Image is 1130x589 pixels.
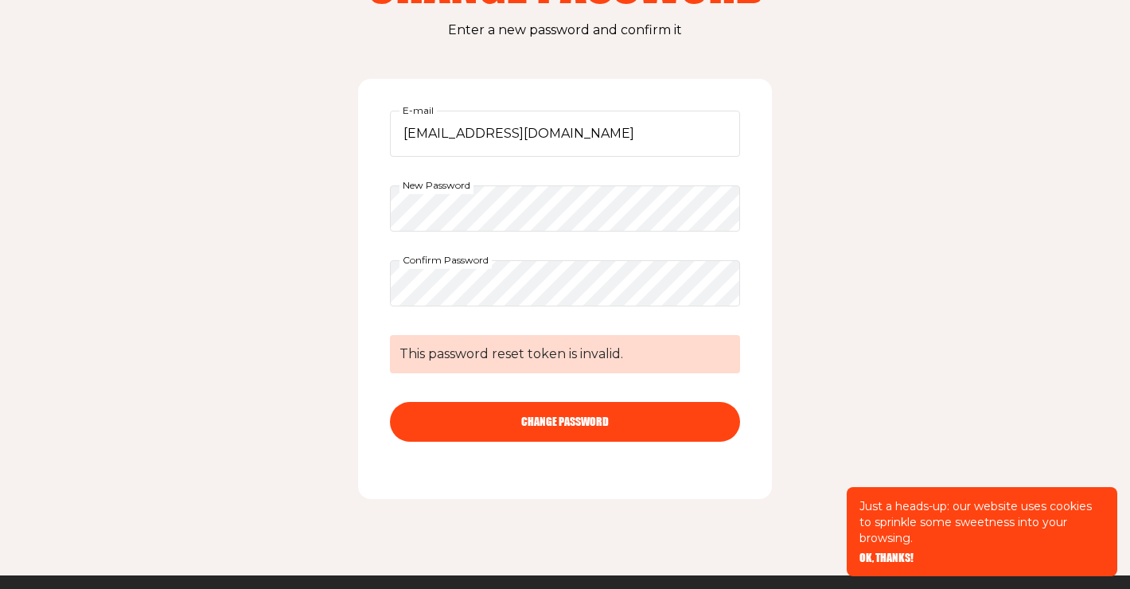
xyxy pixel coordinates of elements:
[390,185,740,232] input: New Password
[48,20,1082,41] p: Enter a new password and confirm it
[399,102,437,119] label: E-mail
[390,260,740,306] input: Confirm Password
[859,552,914,564] button: OK, THANKS!
[390,402,740,442] button: CHANGE PASSWORD
[859,498,1105,546] p: Just a heads-up: our website uses cookies to sprinkle some sweetness into your browsing.
[390,111,740,157] input: E-mail
[390,335,740,373] span: This password reset token is invalid.
[399,177,473,194] label: New Password
[399,252,492,269] label: Confirm Password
